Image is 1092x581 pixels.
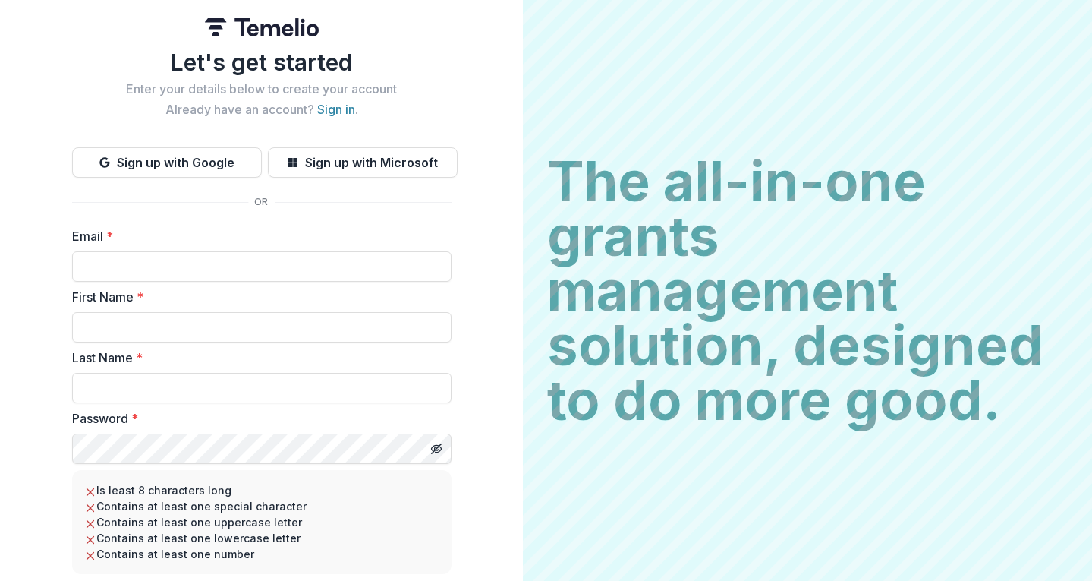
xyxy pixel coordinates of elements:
h1: Let's get started [72,49,452,76]
li: Contains at least one uppercase letter [84,514,439,530]
h2: Already have an account? . [72,103,452,117]
img: Temelio [205,18,319,36]
label: Password [72,409,442,428]
h2: Enter your details below to create your account [72,82,452,96]
button: Toggle password visibility [424,437,448,461]
li: Contains at least one special character [84,498,439,514]
label: Email [72,227,442,245]
a: Sign in [317,102,355,117]
li: Contains at least one number [84,546,439,562]
label: First Name [72,288,442,306]
li: Is least 8 characters long [84,482,439,498]
li: Contains at least one lowercase letter [84,530,439,546]
button: Sign up with Microsoft [268,147,458,178]
button: Sign up with Google [72,147,262,178]
label: Last Name [72,349,442,367]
